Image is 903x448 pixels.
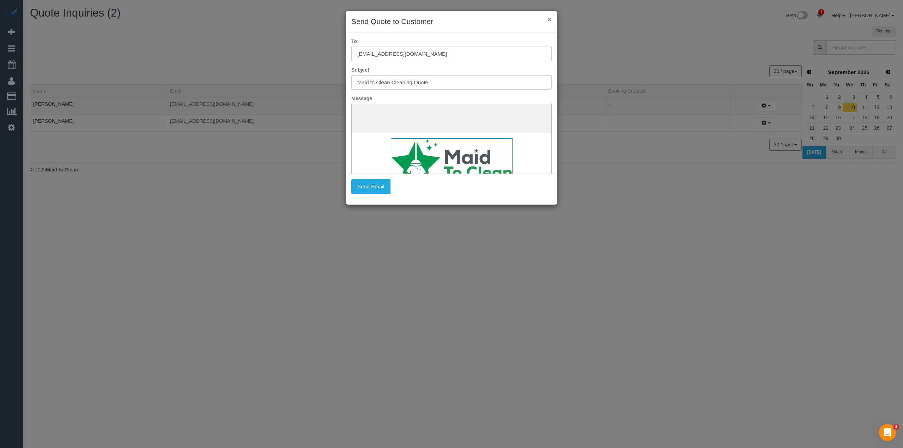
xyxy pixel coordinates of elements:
input: Subject [351,75,552,90]
label: Subject [346,66,557,73]
iframe: Rich Text Editor, editor1 [352,104,551,214]
iframe: Intercom live chat [879,424,896,441]
button: Send Email [351,179,390,194]
label: Message [346,95,557,102]
button: × [547,16,552,23]
h3: Send Quote to Customer [351,16,552,27]
label: To [346,38,557,45]
span: 3 [893,424,899,430]
input: To [351,47,552,61]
